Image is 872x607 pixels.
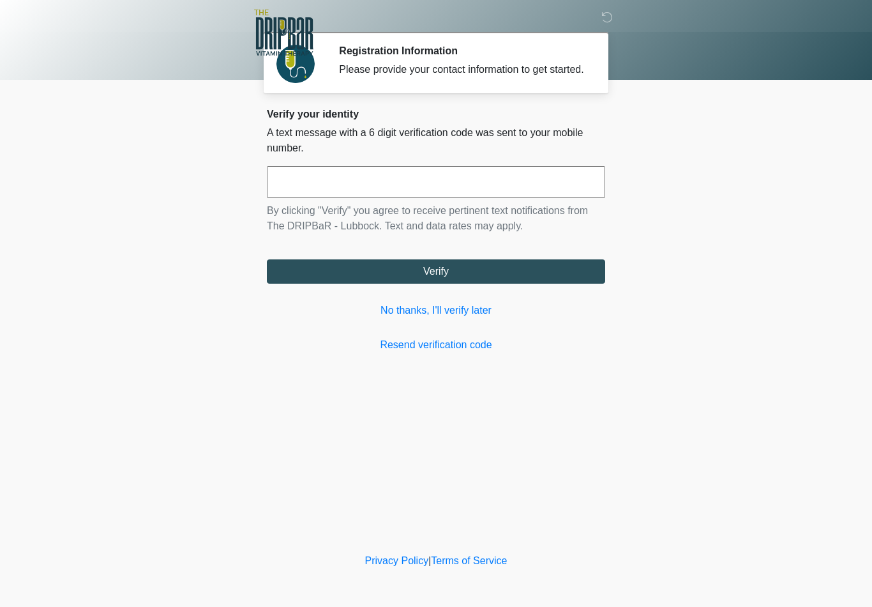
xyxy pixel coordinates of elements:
[267,203,605,234] p: By clicking "Verify" you agree to receive pertinent text notifications from The DRIPBaR - Lubbock...
[267,108,605,120] h2: Verify your identity
[267,259,605,284] button: Verify
[267,337,605,353] a: Resend verification code
[267,125,605,156] p: A text message with a 6 digit verification code was sent to your mobile number.
[431,555,507,566] a: Terms of Service
[267,303,605,318] a: No thanks, I'll verify later
[254,10,313,56] img: The DRIPBaR - Lubbock Logo
[428,555,431,566] a: |
[339,62,586,77] div: Please provide your contact information to get started.
[365,555,429,566] a: Privacy Policy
